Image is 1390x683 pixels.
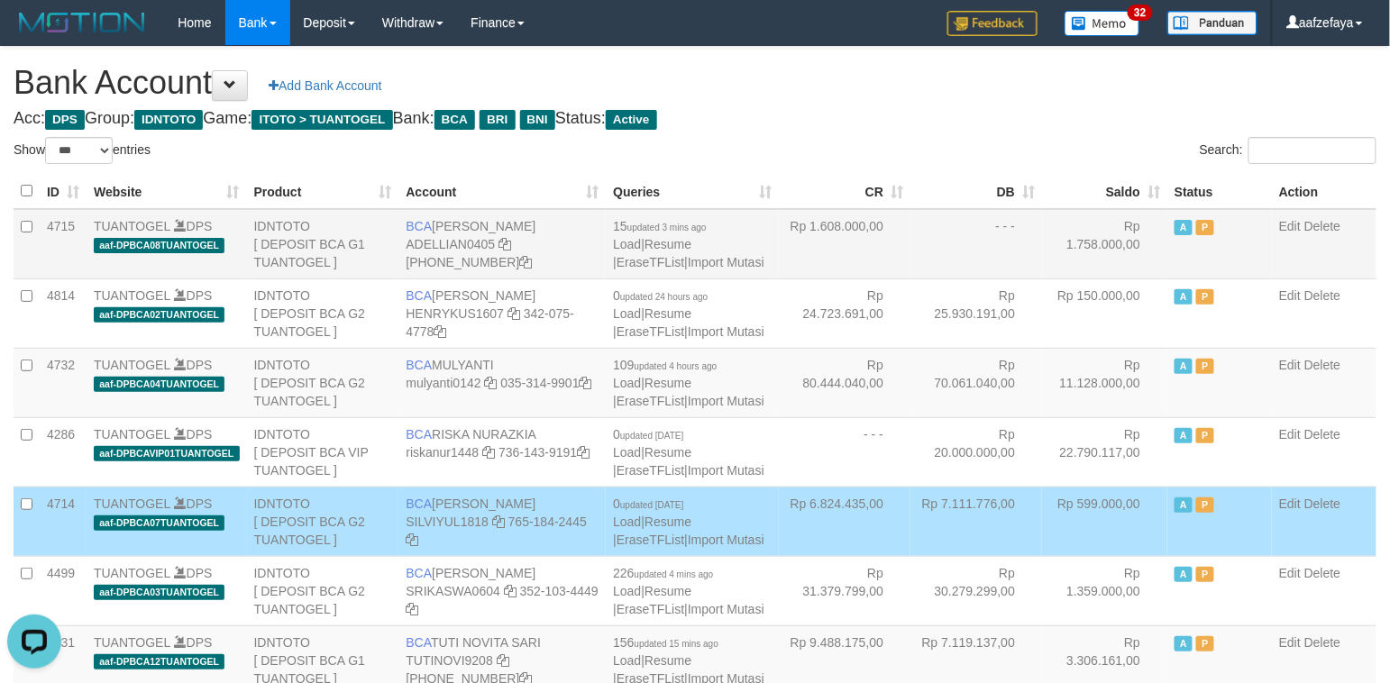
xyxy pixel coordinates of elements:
a: Load [613,515,641,529]
a: SRIKASWA0604 [406,584,500,598]
label: Show entries [14,137,151,164]
a: Copy 0353149901 to clipboard [580,376,592,390]
td: [PERSON_NAME] [PHONE_NUMBER] [398,209,606,279]
span: BNI [520,110,555,130]
span: aaf-DPBCA07TUANTOGEL [94,515,224,531]
td: Rp 24.723.691,00 [779,278,910,348]
a: Edit [1279,566,1301,580]
a: TUANTOGEL [94,358,170,372]
td: DPS [87,209,247,279]
a: Copy 3420754778 to clipboard [434,324,447,339]
span: 0 [613,427,683,442]
span: ITOTO > TUANTOGEL [251,110,392,130]
td: Rp 7.111.776,00 [910,487,1042,556]
a: Load [613,584,641,598]
a: Load [613,306,641,321]
span: updated [DATE] [620,431,683,441]
span: Paused [1196,359,1214,374]
a: TUANTOGEL [94,496,170,511]
td: DPS [87,278,247,348]
td: [PERSON_NAME] 342-075-4778 [398,278,606,348]
span: BCA [434,110,475,130]
a: Copy ADELLIAN0405 to clipboard [498,237,511,251]
td: Rp 599.000,00 [1042,487,1167,556]
th: Action [1272,174,1376,209]
a: TUANTOGEL [94,219,170,233]
a: Copy 3521034449 to clipboard [406,602,418,616]
a: Copy HENRYKUS1607 to clipboard [508,306,520,321]
a: Resume [645,306,691,321]
span: | | | [613,566,764,616]
a: EraseTFList [617,533,684,547]
a: EraseTFList [617,394,684,408]
span: aaf-DPBCA08TUANTOGEL [94,238,224,253]
span: 32 [1128,5,1152,21]
a: Edit [1279,427,1301,442]
span: updated 4 mins ago [635,569,714,579]
a: TUANTOGEL [94,288,170,303]
span: Paused [1196,289,1214,305]
span: 0 [613,288,708,303]
span: Paused [1196,567,1214,582]
span: Active [1175,567,1193,582]
a: Copy 7651842445 to clipboard [406,533,418,547]
td: Rp 25.930.191,00 [910,278,1042,348]
th: Product: activate to sort column ascending [247,174,399,209]
span: BCA [406,496,432,511]
td: Rp 150.000,00 [1042,278,1167,348]
span: updated 15 mins ago [635,639,718,649]
td: 4732 [40,348,87,417]
button: Open LiveChat chat widget [7,7,61,61]
h4: Acc: Group: Game: Bank: Status: [14,110,1376,128]
a: riskanur1448 [406,445,479,460]
td: 4715 [40,209,87,279]
img: Button%20Memo.svg [1065,11,1140,36]
td: IDNTOTO [ DEPOSIT BCA G1 TUANTOGEL ] [247,209,399,279]
a: EraseTFList [617,463,684,478]
a: EraseTFList [617,324,684,339]
td: Rp 80.444.040,00 [779,348,910,417]
th: Queries: activate to sort column ascending [606,174,779,209]
a: Copy TUTINOVI9208 to clipboard [497,653,509,668]
th: DB: activate to sort column ascending [910,174,1042,209]
span: 156 [613,635,718,650]
a: Import Mutasi [688,324,764,339]
a: Resume [645,237,691,251]
td: IDNTOTO [ DEPOSIT BCA G2 TUANTOGEL ] [247,278,399,348]
th: Website: activate to sort column ascending [87,174,247,209]
label: Search: [1200,137,1376,164]
a: Delete [1304,427,1340,442]
span: aaf-DPBCA02TUANTOGEL [94,307,224,323]
a: Edit [1279,496,1301,511]
span: Paused [1196,220,1214,235]
td: Rp 1.608.000,00 [779,209,910,279]
td: MULYANTI 035-314-9901 [398,348,606,417]
td: 4286 [40,417,87,487]
td: Rp 22.790.117,00 [1042,417,1167,487]
span: Active [1175,428,1193,443]
img: MOTION_logo.png [14,9,151,36]
th: ID: activate to sort column ascending [40,174,87,209]
span: Active [1175,359,1193,374]
span: Active [1175,497,1193,513]
span: Paused [1196,428,1214,443]
td: [PERSON_NAME] 765-184-2445 [398,487,606,556]
span: Paused [1196,497,1214,513]
span: 109 [613,358,717,372]
span: | | | [613,358,764,408]
a: Import Mutasi [688,255,764,269]
td: IDNTOTO [ DEPOSIT BCA G2 TUANTOGEL ] [247,348,399,417]
select: Showentries [45,137,113,164]
img: panduan.png [1167,11,1257,35]
a: Load [613,653,641,668]
th: Status [1167,174,1272,209]
a: Resume [645,515,691,529]
td: Rp 20.000.000,00 [910,417,1042,487]
th: Saldo: activate to sort column ascending [1042,174,1167,209]
a: Edit [1279,358,1301,372]
span: 226 [613,566,713,580]
td: DPS [87,556,247,625]
td: - - - [910,209,1042,279]
span: updated 3 mins ago [627,223,707,232]
a: Import Mutasi [688,602,764,616]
